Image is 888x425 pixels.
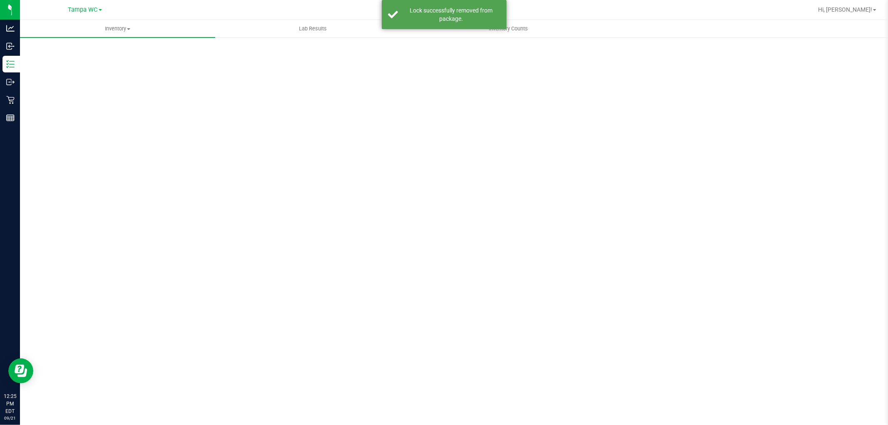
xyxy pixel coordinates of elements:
span: Inventory Counts [478,25,539,32]
a: Inventory [20,20,215,37]
span: Hi, [PERSON_NAME]! [818,6,872,13]
a: Inventory Counts [410,20,606,37]
span: Tampa WC [68,6,98,13]
inline-svg: Retail [6,96,15,104]
inline-svg: Reports [6,114,15,122]
inline-svg: Inbound [6,42,15,50]
p: 09/21 [4,415,16,421]
a: Lab Results [215,20,410,37]
inline-svg: Analytics [6,24,15,32]
div: Lock successfully removed from package. [403,6,500,23]
iframe: Resource center [8,358,33,383]
inline-svg: Inventory [6,60,15,68]
span: Lab Results [288,25,338,32]
span: Inventory [20,25,215,32]
p: 12:25 PM EDT [4,393,16,415]
inline-svg: Outbound [6,78,15,86]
